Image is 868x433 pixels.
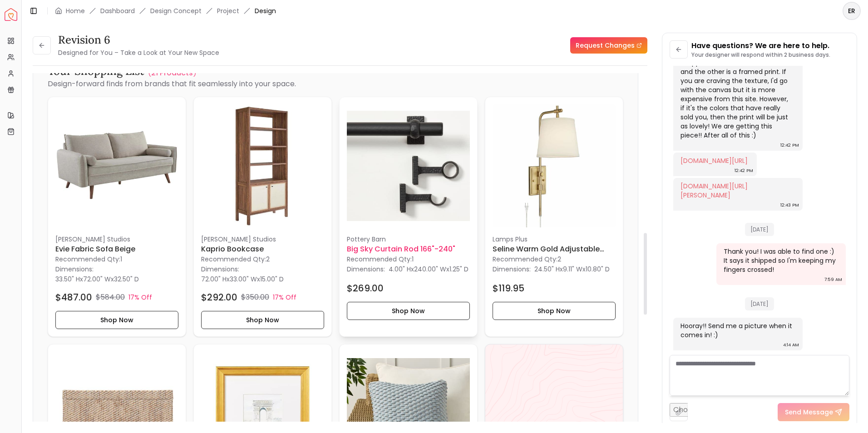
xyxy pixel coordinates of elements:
span: [DATE] [745,297,774,310]
h6: Evie Fabric Sofa Beige [55,244,178,255]
button: Shop Now [55,311,178,329]
div: Hooray!! Send me a picture when it comes in! :) [681,321,794,340]
a: Evie Fabric Sofa Beige image[PERSON_NAME] StudiosEvie Fabric Sofa BeigeRecommended Qty:1Dimension... [48,97,186,337]
a: Request Changes [570,37,647,54]
p: Your designer will respond within 2 business days. [691,51,830,59]
h6: Big Sky Curtain Rod 166"-240" [347,244,470,255]
span: 32.50" D [114,275,139,284]
img: Kaprio Bookcase image [201,104,324,227]
div: Big Sky Curtain Rod 166"-240" [339,97,478,337]
button: ER [843,2,861,20]
div: 12:43 PM [780,201,799,210]
div: 4:14 AM [783,340,799,349]
div: 7:59 AM [824,275,842,284]
a: Project [217,6,239,15]
div: Kaprio Bookcase [193,97,332,337]
p: x x [55,275,139,284]
small: Designed for You – Take a Look at Your New Space [58,48,219,57]
h4: $269.00 [347,282,384,295]
p: Lamps Plus [493,235,616,244]
button: Shop Now [493,302,616,320]
p: Recommended Qty: 2 [493,255,616,264]
p: Recommended Qty: 1 [55,255,178,264]
h6: Kaprio Bookcase [201,244,324,255]
h3: Revision 6 [58,33,219,47]
span: 72.00" H [201,275,227,284]
span: 33.50" H [55,275,80,284]
span: 15.00" D [260,275,284,284]
p: 17% Off [273,293,296,302]
p: Have questions? We are here to help. [691,40,830,51]
a: (21 Products ) [148,68,197,79]
img: Big Sky Curtain Rod 166"-240" image [347,104,470,227]
span: 10.80" D [586,265,610,274]
h4: $487.00 [55,291,92,304]
a: Dashboard [100,6,135,15]
a: Home [66,6,85,15]
nav: breadcrumb [55,6,276,15]
p: 17% Off [128,293,152,302]
div: 12:42 PM [780,141,799,150]
button: Shop Now [201,311,324,329]
img: Seline Warm Gold Adjustable Plug In Wall Lamp image [493,104,616,227]
span: 1.25" D [449,265,469,274]
p: [PERSON_NAME] Studios [55,235,178,244]
h4: $292.00 [201,291,237,304]
div: 12:42 PM [735,166,753,175]
li: Design Concept [150,6,202,15]
span: Design [255,6,276,15]
p: Dimensions: [201,264,239,275]
div: Thank you! I was able to find one :) It says it shipped so I'm keeping my fingers crossed! [724,247,837,274]
h4: $119.95 [493,282,524,295]
a: [DOMAIN_NAME][URL][PERSON_NAME] [681,182,748,200]
a: Spacejoy [5,8,17,21]
img: Evie Fabric Sofa Beige image [55,104,178,227]
p: x x [389,265,469,274]
a: Big Sky Curtain Rod 166"-240" imagePottery BarnBig Sky Curtain Rod 166"-240"Recommended Qty:1Dime... [339,97,478,337]
p: Dimensions: [493,264,531,275]
span: 24.50" H [534,265,560,274]
p: x x [201,275,284,284]
h6: Seline Warm Gold Adjustable Plug In Wall Lamp [493,244,616,255]
p: $350.00 [241,292,269,303]
button: Shop Now [347,302,470,320]
a: [DOMAIN_NAME][URL] [681,156,748,165]
div: Seline Warm Gold Adjustable Plug In Wall Lamp [485,97,623,337]
a: Seline Warm Gold Adjustable Plug In Wall Lamp imageLamps PlusSeline Warm Gold Adjustable Plug In ... [485,97,623,337]
p: Pottery Barn [347,235,470,244]
p: Dimensions: [347,264,385,275]
p: $584.00 [96,292,125,303]
div: Evie Fabric Sofa Beige [48,97,186,337]
p: 21 Products [151,68,193,79]
a: Kaprio Bookcase image[PERSON_NAME] StudiosKaprio BookcaseRecommended Qty:2Dimensions:72.00" Hx33.... [193,97,332,337]
div: I haven't but... I found two more sites that sell that size. The difference is that once is a wra... [681,31,794,140]
span: 9.11" W [563,265,582,274]
p: [PERSON_NAME] Studios [201,235,324,244]
p: Dimensions: [55,264,94,275]
span: 72.00" W [83,275,111,284]
span: 33.00" W [230,275,257,284]
p: Design-forward finds from brands that fit seamlessly into your space. [48,79,623,89]
p: Recommended Qty: 2 [201,255,324,264]
img: Spacejoy Logo [5,8,17,21]
p: x x [534,265,610,274]
span: 240.00" W [414,265,446,274]
span: 4.00" H [389,265,411,274]
span: ER [843,3,860,19]
p: Recommended Qty: 1 [347,255,470,264]
span: [DATE] [745,223,774,236]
